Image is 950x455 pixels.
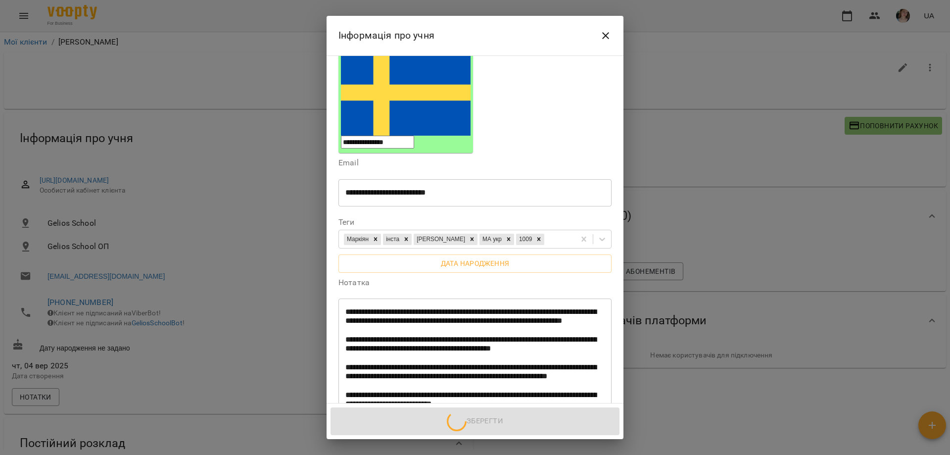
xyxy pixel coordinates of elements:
label: Нотатка [338,279,612,287]
img: Sweden [341,50,471,136]
div: інста [383,234,401,245]
button: Close [594,24,617,48]
div: 1009 [516,234,533,245]
label: Email [338,159,612,167]
div: [PERSON_NAME] [414,234,467,245]
h6: Інформація про учня [338,28,434,43]
button: Дата народження [338,254,612,272]
div: МА укр [479,234,503,245]
div: Маркіян [344,234,370,245]
label: Теги [338,218,612,226]
span: Дата народження [346,257,604,269]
